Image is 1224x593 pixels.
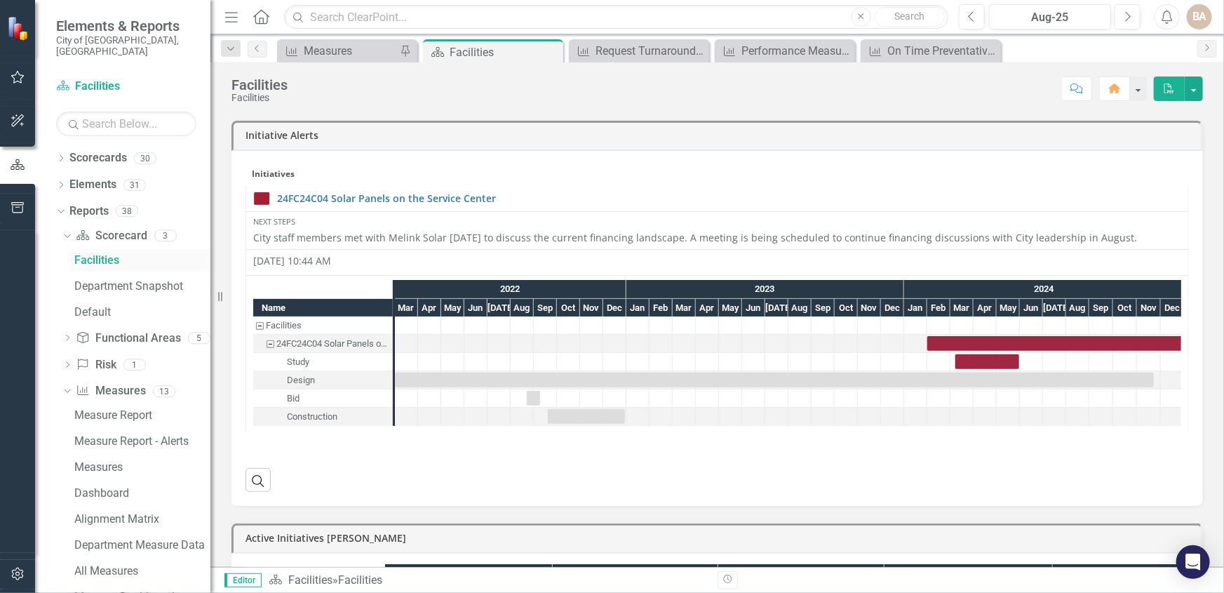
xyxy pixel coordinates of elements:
[74,435,210,448] div: Measure Report - Alerts
[395,373,1154,387] div: Task: Start date: 2022-03-01 End date: 2024-11-22
[253,317,393,335] div: Task: Facilities Start date: 2022-03-01 End date: 2022-03-02
[875,7,945,27] button: Search
[719,299,742,317] div: May
[74,254,210,267] div: Facilities
[1020,299,1043,317] div: Jun
[557,299,580,317] div: Oct
[596,42,706,60] div: Request Turnaround Time
[1137,299,1161,317] div: Nov
[904,299,927,317] div: Jan
[511,299,534,317] div: Aug
[74,461,210,474] div: Measures
[56,79,196,95] a: Facilities
[71,249,210,272] a: Facilities
[246,533,1194,543] h3: Active Initiatives [PERSON_NAME]
[950,299,974,317] div: Mar
[881,299,904,317] div: Dec
[76,228,147,244] a: Scorecard
[74,306,210,319] div: Default
[253,190,270,207] img: Off Target
[246,185,1189,211] td: Double-Click to Edit Right Click for Context Menu
[253,371,393,389] div: Design
[281,42,396,60] a: Measures
[288,573,332,587] a: Facilities
[885,564,1053,582] div: 2024
[464,299,487,317] div: Jun
[277,193,1181,204] a: 24FC24C04 Solar Panels on the Service Center
[74,565,210,578] div: All Measures
[76,357,116,373] a: Risk
[69,204,109,220] a: Reports
[626,299,650,317] div: Jan
[246,211,1189,249] td: Double-Click to Edit
[997,299,1020,317] div: May
[71,301,210,324] a: Default
[718,42,852,60] a: Performance Measures - Operating Budget
[253,335,393,353] div: Task: Start date: 2024-02-01 End date: 2024-12-31
[7,16,32,41] img: ClearPoint Strategy
[253,408,393,426] div: Task: Start date: 2022-09-19 End date: 2022-12-30
[1187,4,1212,29] button: BA
[253,353,393,371] div: Study
[253,317,393,335] div: Facilities
[154,230,177,242] div: 3
[580,299,603,317] div: Nov
[74,539,210,552] div: Department Measure Data
[534,299,557,317] div: Sep
[253,335,393,353] div: 24FC24C04 Solar Panels on the Service Center
[231,93,288,103] div: Facilities
[56,34,196,58] small: City of [GEOGRAPHIC_DATA], [GEOGRAPHIC_DATA]
[71,430,210,453] a: Measure Report - Alerts
[418,299,441,317] div: Apr
[974,299,997,317] div: Apr
[116,206,138,218] div: 38
[253,216,1181,227] div: Next Steps
[1176,545,1210,579] div: Open Intercom Messenger
[253,299,393,317] div: Name
[231,77,288,93] div: Facilities
[246,432,1189,458] td: Double-Click to Edit
[269,573,707,589] div: »
[994,9,1107,26] div: Aug-25
[603,299,626,317] div: Dec
[71,404,210,427] a: Measure Report
[742,299,765,317] div: Jun
[287,371,315,389] div: Design
[188,332,210,344] div: 5
[287,389,300,408] div: Bid
[927,299,950,317] div: Feb
[894,11,924,22] span: Search
[253,389,393,408] div: Bid
[71,534,210,557] a: Department Measure Data
[1089,299,1113,317] div: Sep
[812,299,835,317] div: Sep
[134,152,156,164] div: 30
[765,299,788,317] div: Jul
[989,4,1112,29] button: Aug-25
[450,44,560,61] div: Facilities
[1066,299,1089,317] div: Aug
[253,371,393,389] div: Task: Start date: 2022-03-01 End date: 2024-11-22
[673,299,696,317] div: Mar
[253,231,1181,245] p: City staff members met with Melink Solar [DATE] to discuss the current financing landscape. A mee...
[1161,299,1185,317] div: Dec
[224,573,262,587] span: Editor
[527,391,540,406] div: Task: Start date: 2022-08-22 End date: 2022-09-09
[266,317,302,335] div: Facilities
[696,299,719,317] div: Apr
[395,280,626,298] div: 2022
[864,42,997,60] a: On Time Preventative Maintenance
[76,383,145,399] a: Measures
[123,359,146,371] div: 1
[572,42,706,60] a: Request Turnaround Time
[548,409,625,424] div: Task: Start date: 2022-09-19 End date: 2022-12-30
[74,513,210,526] div: Alignment Matrix
[287,353,309,371] div: Study
[56,18,196,34] span: Elements & Reports
[395,299,418,317] div: Mar
[76,331,180,347] a: Functional Areas
[123,179,146,191] div: 31
[71,560,210,582] a: All Measures
[1043,299,1066,317] div: Jul
[276,335,389,353] div: 24FC24C04 Solar Panels on the Service Center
